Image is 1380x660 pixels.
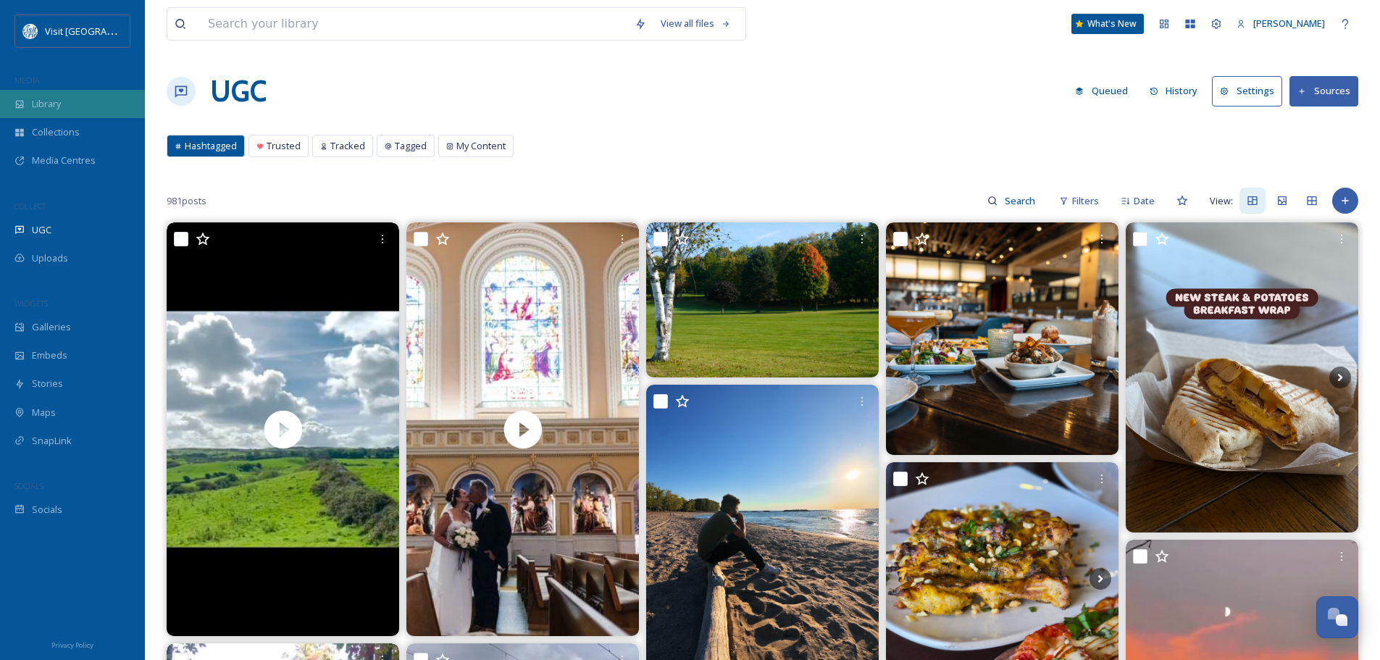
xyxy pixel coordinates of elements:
[210,70,267,113] a: UGC
[330,139,365,153] span: Tracked
[32,97,61,111] span: Library
[267,139,301,153] span: Trusted
[1134,194,1155,208] span: Date
[32,154,96,167] span: Media Centres
[998,186,1045,215] input: Search
[32,348,67,362] span: Embeds
[406,222,639,636] video: We love our black and white but sometimes color is the magic -- especially when you live on a Gre...
[23,24,38,38] img: download%20%281%29.png
[32,377,63,390] span: Stories
[32,223,51,237] span: UGC
[32,503,62,517] span: Socials
[32,125,80,139] span: Collections
[51,640,93,650] span: Privacy Policy
[14,480,43,491] span: SOCIALS
[653,9,738,38] a: View all files
[32,434,72,448] span: SnapLink
[1229,9,1332,38] a: [PERSON_NAME]
[45,24,157,38] span: Visit [GEOGRAPHIC_DATA]
[1142,77,1213,105] a: History
[406,222,639,636] img: thumbnail
[1068,77,1135,105] button: Queued
[167,222,399,636] video: Go raibh maith agat! #🇮🇪 #erie #ireland #republicofireland #loveireland #emeraldisland wild_rover...
[1316,596,1358,638] button: Open Chat
[14,75,40,85] span: MEDIA
[1142,77,1205,105] button: History
[167,222,399,636] img: thumbnail
[1253,17,1325,30] span: [PERSON_NAME]
[1212,76,1282,106] button: Settings
[51,635,93,653] a: Privacy Policy
[32,406,56,419] span: Maps
[1126,222,1358,532] img: October features! Stop in for a quick lunch or take it home and get cozy on the couch with our co...
[1210,194,1233,208] span: View:
[395,139,427,153] span: Tagged
[32,251,68,265] span: Uploads
[886,222,1118,455] img: Just one more day until all of this deliciousness is yours! 🍂✨ Come savor the flavors of our bran...
[32,320,71,334] span: Galleries
[456,139,506,153] span: My Content
[1072,194,1099,208] span: Filters
[167,194,206,208] span: 981 posts
[14,201,46,212] span: COLLECT
[1071,14,1144,34] a: What's New
[1212,76,1289,106] a: Settings
[185,139,237,153] span: Hashtagged
[1289,76,1358,106] button: Sources
[1068,77,1142,105] a: Queued
[201,8,627,40] input: Search your library
[14,298,48,309] span: WIDGETS
[646,222,879,377] img: Fall is in the air — Come catch the seasons first colors on the course 🍁🍂 #moundgrovegolfcourse #...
